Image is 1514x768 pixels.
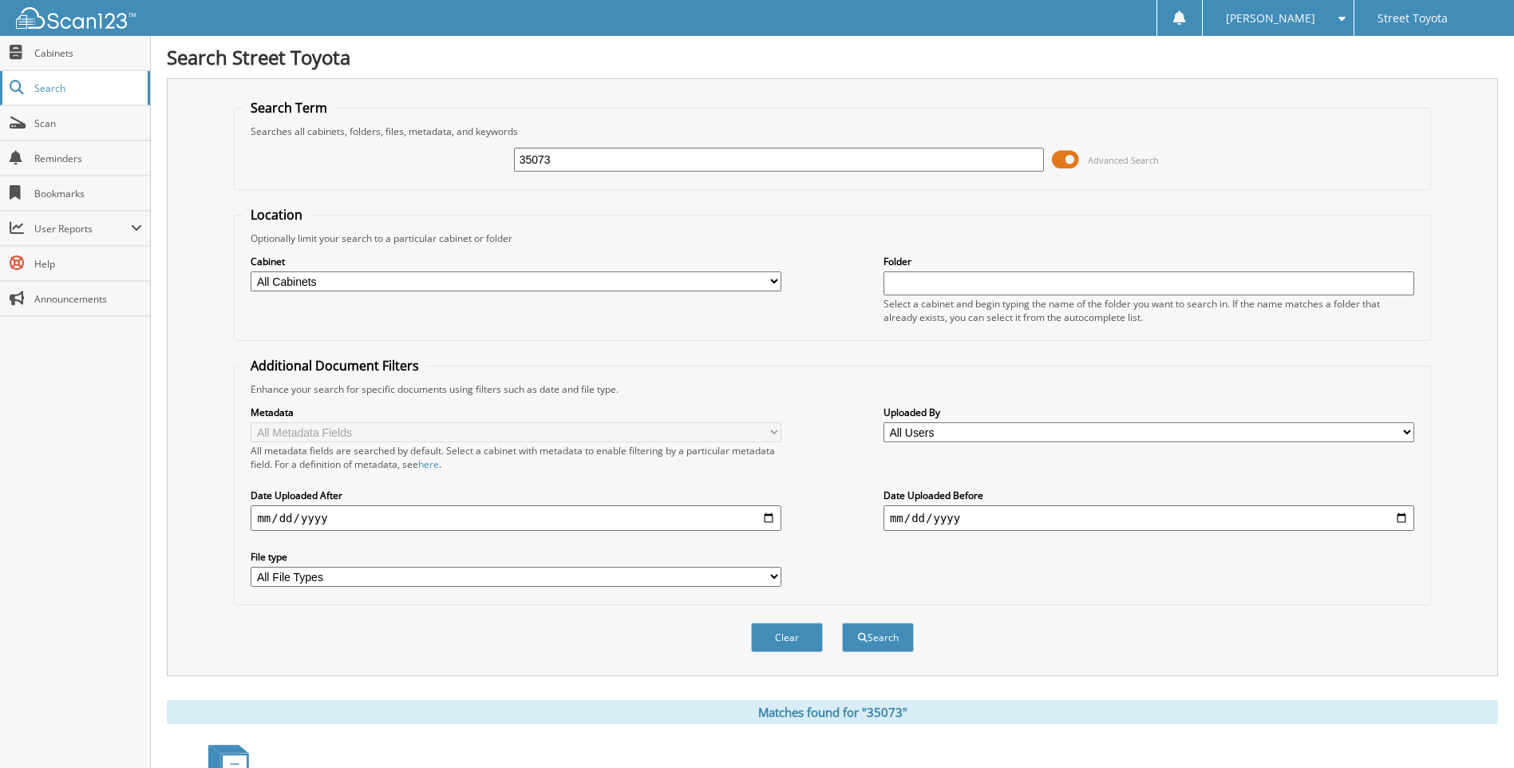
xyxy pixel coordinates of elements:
div: Select a cabinet and begin typing the name of the folder you want to search in. If the name match... [883,297,1414,324]
div: Enhance your search for specific documents using filters such as date and file type. [243,382,1421,396]
legend: Search Term [243,99,335,117]
span: User Reports [34,222,131,236]
button: Clear [751,623,823,652]
label: Uploaded By [883,406,1414,419]
span: Search [34,81,140,95]
span: Advanced Search [1088,154,1159,166]
h1: Search Street Toyota [167,44,1498,70]
input: end [883,505,1414,531]
div: Optionally limit your search to a particular cabinet or folder [243,232,1421,245]
div: Searches all cabinets, folders, files, metadata, and keywords [243,125,1421,138]
img: scan123-logo-white.svg [16,7,136,29]
label: Date Uploaded Before [883,489,1414,502]
button: Search [842,623,914,652]
span: Bookmarks [34,187,142,200]
label: File type [251,550,781,564]
span: Street Toyota [1378,14,1448,23]
span: Help [34,257,142,271]
label: Cabinet [251,255,781,268]
span: Scan [34,117,142,130]
div: Matches found for "35073" [167,700,1498,724]
a: here [418,457,439,471]
div: All metadata fields are searched by default. Select a cabinet with metadata to enable filtering b... [251,444,781,471]
span: Announcements [34,292,142,306]
legend: Additional Document Filters [243,357,427,374]
label: Folder [883,255,1414,268]
iframe: Chat Widget [1434,691,1514,768]
label: Date Uploaded After [251,489,781,502]
label: Metadata [251,406,781,419]
input: start [251,505,781,531]
span: [PERSON_NAME] [1226,14,1315,23]
legend: Location [243,206,310,224]
span: Cabinets [34,46,142,60]
span: Reminders [34,152,142,165]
